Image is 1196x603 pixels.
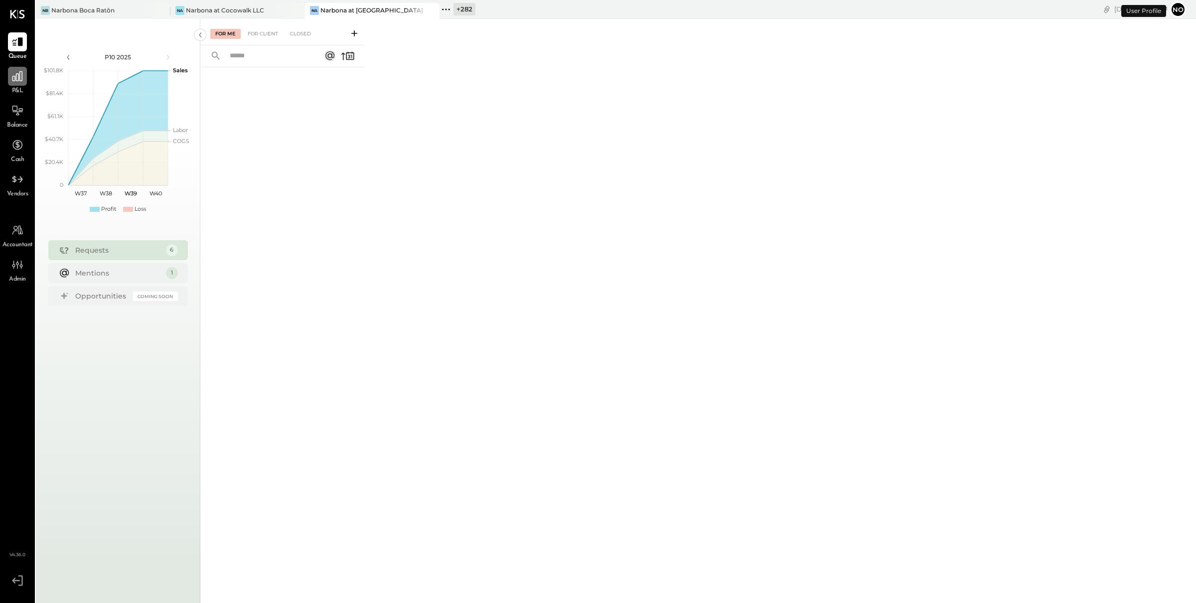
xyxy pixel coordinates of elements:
span: Accountant [2,241,33,250]
span: Vendors [7,190,28,199]
text: Labor [173,127,188,134]
a: Balance [0,101,34,130]
div: Opportunities [75,291,128,301]
text: $101.8K [44,67,63,74]
a: P&L [0,67,34,96]
div: Na [175,6,184,15]
div: Profit [101,205,116,213]
div: Loss [135,205,146,213]
text: COGS [173,138,189,145]
a: Accountant [0,221,34,250]
div: Narbona at Cocowalk LLC [186,6,264,14]
text: W38 [99,190,112,197]
div: 6 [166,244,178,256]
div: Mentions [75,268,161,278]
a: Cash [0,136,34,164]
span: Admin [9,275,26,284]
text: $61.1K [47,113,63,120]
div: For Me [210,29,241,39]
div: Closed [285,29,316,39]
a: Queue [0,32,34,61]
div: [DATE] [1114,4,1168,14]
div: Narbona at [GEOGRAPHIC_DATA] LLC [320,6,425,14]
text: W37 [75,190,87,197]
div: User Profile [1121,5,1166,17]
div: P10 2025 [76,53,160,61]
span: Queue [8,52,27,61]
div: 1 [166,267,178,279]
text: Sales [173,67,188,74]
button: No [1170,1,1186,17]
text: $40.7K [45,136,63,143]
div: Na [310,6,319,15]
div: Narbona Boca Ratōn [51,6,115,14]
div: + 282 [453,3,475,15]
div: copy link [1102,4,1112,14]
span: Balance [7,121,28,130]
div: NB [41,6,50,15]
span: P&L [12,87,23,96]
div: Requests [75,245,161,255]
text: W40 [149,190,161,197]
a: Vendors [0,170,34,199]
text: W39 [124,190,137,197]
text: $20.4K [45,158,63,165]
div: Coming Soon [133,292,178,301]
text: 0 [60,181,63,188]
text: $81.4K [46,90,63,97]
div: For Client [243,29,283,39]
a: Admin [0,255,34,284]
span: Cash [11,155,24,164]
